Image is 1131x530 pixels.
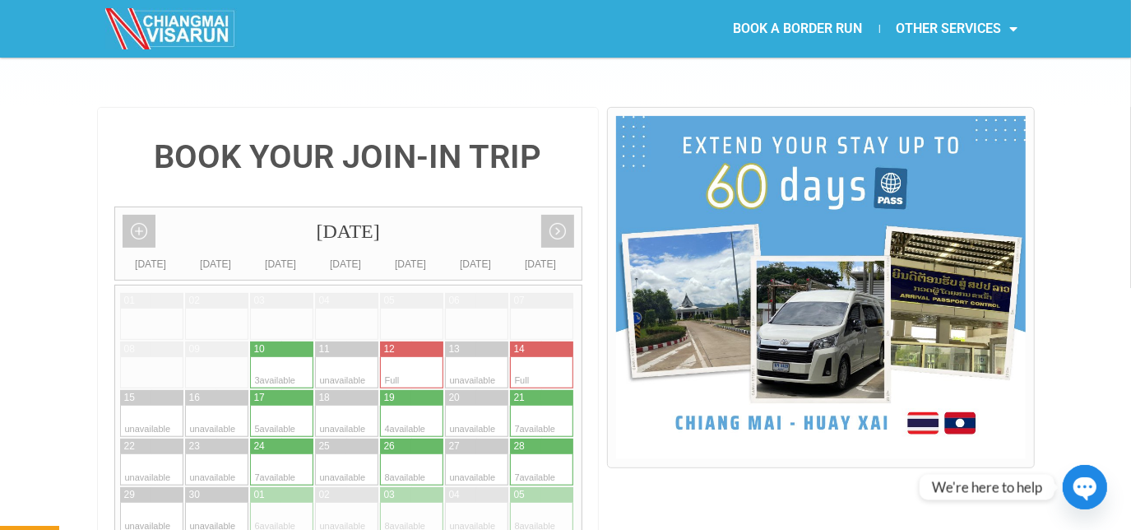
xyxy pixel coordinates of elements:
[124,294,135,308] div: 01
[566,10,1035,48] nav: Menu
[384,391,395,405] div: 19
[717,10,879,48] a: BOOK A BORDER RUN
[189,488,200,502] div: 30
[124,488,135,502] div: 29
[124,391,135,405] div: 15
[319,294,330,308] div: 04
[124,439,135,453] div: 22
[449,439,460,453] div: 27
[254,391,265,405] div: 17
[384,294,395,308] div: 05
[449,488,460,502] div: 04
[189,294,200,308] div: 02
[313,256,378,272] div: [DATE]
[248,256,313,272] div: [DATE]
[254,488,265,502] div: 01
[514,488,525,502] div: 05
[514,342,525,356] div: 14
[254,439,265,453] div: 24
[319,342,330,356] div: 11
[508,256,573,272] div: [DATE]
[384,342,395,356] div: 12
[319,391,330,405] div: 18
[384,439,395,453] div: 26
[115,207,582,256] div: [DATE]
[449,391,460,405] div: 20
[443,256,508,272] div: [DATE]
[514,294,525,308] div: 07
[384,488,395,502] div: 03
[189,391,200,405] div: 16
[319,439,330,453] div: 25
[118,256,183,272] div: [DATE]
[124,342,135,356] div: 08
[514,439,525,453] div: 28
[378,256,443,272] div: [DATE]
[114,141,582,174] h4: BOOK YOUR JOIN-IN TRIP
[189,342,200,356] div: 09
[449,342,460,356] div: 13
[880,10,1035,48] a: OTHER SERVICES
[449,294,460,308] div: 06
[319,488,330,502] div: 02
[254,294,265,308] div: 03
[254,342,265,356] div: 10
[189,439,200,453] div: 23
[183,256,248,272] div: [DATE]
[514,391,525,405] div: 21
